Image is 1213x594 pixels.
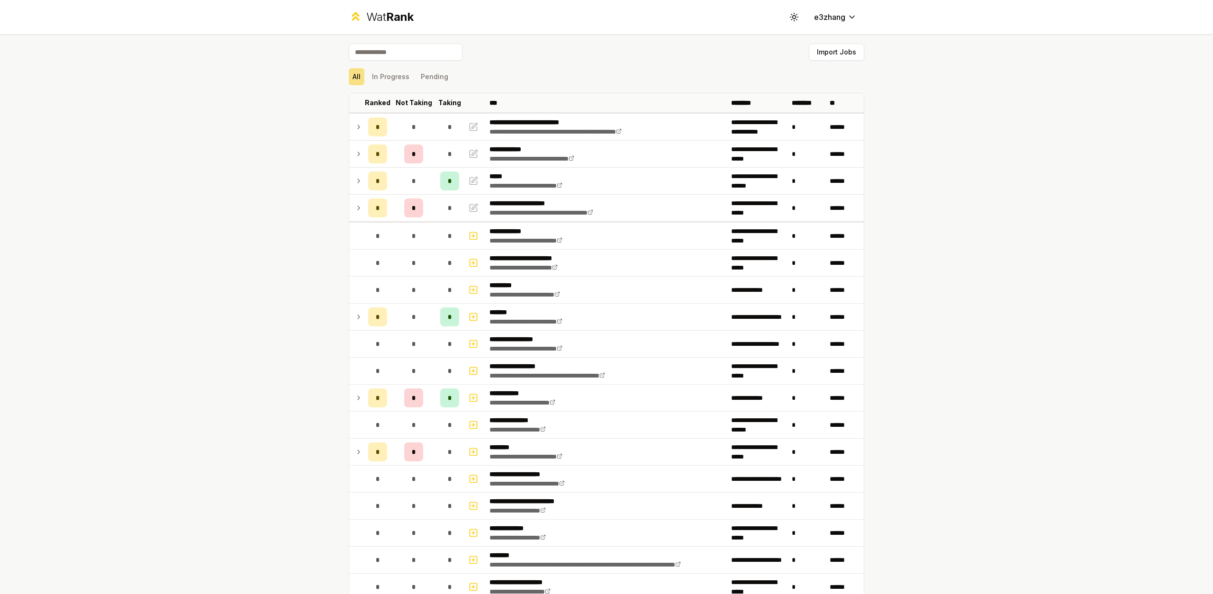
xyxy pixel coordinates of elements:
p: Not Taking [396,98,432,108]
span: Rank [386,10,414,24]
p: Ranked [365,98,390,108]
button: Pending [417,68,452,85]
p: Taking [438,98,461,108]
span: e3zhang [814,11,845,23]
button: All [349,68,364,85]
a: WatRank [349,9,414,25]
button: Import Jobs [809,44,864,61]
button: e3zhang [806,9,864,26]
div: Wat [366,9,414,25]
button: In Progress [368,68,413,85]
